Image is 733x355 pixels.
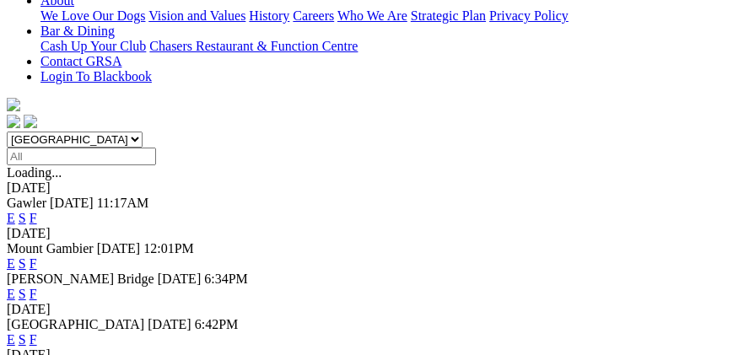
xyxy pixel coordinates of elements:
img: logo-grsa-white.png [7,98,20,111]
div: About [40,8,726,24]
span: [DATE] [158,272,202,286]
div: [DATE] [7,180,726,196]
div: [DATE] [7,302,726,317]
a: E [7,211,15,225]
img: facebook.svg [7,115,20,128]
input: Select date [7,148,156,165]
span: Gawler [7,196,46,210]
span: 6:42PM [195,317,239,331]
img: twitter.svg [24,115,37,128]
a: F [30,256,37,271]
a: S [19,287,26,301]
a: E [7,332,15,347]
span: 6:34PM [204,272,248,286]
span: [DATE] [97,241,141,255]
a: History [249,8,289,23]
div: Bar & Dining [40,39,726,54]
span: Loading... [7,165,62,180]
a: Strategic Plan [411,8,486,23]
a: Who We Are [337,8,407,23]
a: Chasers Restaurant & Function Centre [149,39,358,53]
span: 11:17AM [97,196,149,210]
a: F [30,332,37,347]
span: Mount Gambier [7,241,94,255]
a: S [19,211,26,225]
span: [GEOGRAPHIC_DATA] [7,317,144,331]
a: Cash Up Your Club [40,39,146,53]
a: Careers [293,8,334,23]
a: Contact GRSA [40,54,121,68]
span: [PERSON_NAME] Bridge [7,272,154,286]
span: [DATE] [148,317,191,331]
a: F [30,287,37,301]
span: [DATE] [50,196,94,210]
a: Privacy Policy [489,8,569,23]
span: 12:01PM [143,241,194,255]
a: S [19,256,26,271]
a: S [19,332,26,347]
a: Vision and Values [148,8,245,23]
a: F [30,211,37,225]
a: E [7,256,15,271]
a: E [7,287,15,301]
a: We Love Our Dogs [40,8,145,23]
a: Login To Blackbook [40,69,152,83]
div: [DATE] [7,226,726,241]
a: Bar & Dining [40,24,115,38]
